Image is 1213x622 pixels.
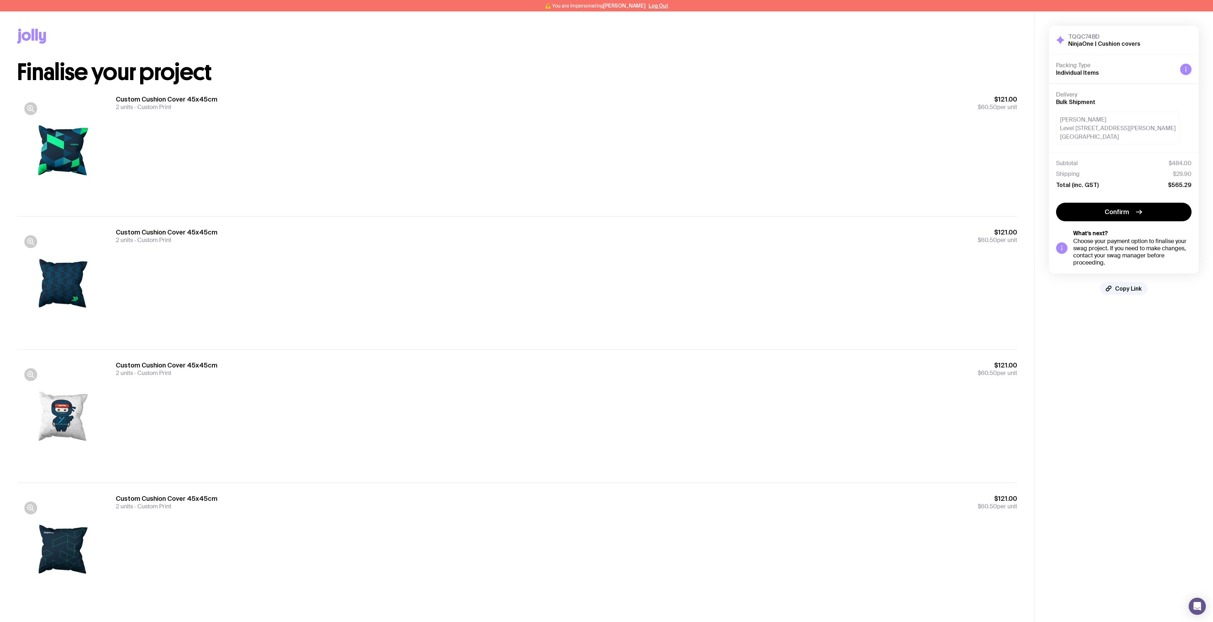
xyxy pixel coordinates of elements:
span: $60.50 [978,369,997,377]
span: $565.29 [1168,181,1192,188]
span: Subtotal [1056,160,1078,167]
span: 2 units [116,103,133,111]
span: Custom Print [133,369,171,377]
div: Choose your payment option to finalise your swag project. If you need to make changes, contact yo... [1073,238,1192,266]
span: per unit [978,503,1017,510]
h4: Delivery [1056,91,1192,98]
span: per unit [978,370,1017,377]
span: Bulk Shipment [1056,99,1095,105]
span: $121.00 [978,361,1017,370]
span: Custom Print [133,236,171,244]
button: Log Out [649,3,668,9]
span: Shipping [1056,171,1080,178]
button: Copy Link [1100,282,1148,295]
h4: Packing Type [1056,62,1174,69]
span: $121.00 [978,494,1017,503]
h1: Finalise your project [17,61,1017,84]
span: $60.50 [978,503,997,510]
span: Total (inc. GST) [1056,181,1099,188]
h3: Custom Cushion Cover 45x45cm [116,228,217,237]
span: per unit [978,237,1017,244]
h5: What’s next? [1073,230,1192,237]
div: Open Intercom Messenger [1189,598,1206,615]
span: $484.00 [1169,160,1192,167]
span: $29.90 [1173,171,1192,178]
span: Custom Print [133,503,171,510]
span: $60.50 [978,103,997,111]
span: 2 units [116,369,133,377]
span: per unit [978,104,1017,111]
span: $121.00 [978,228,1017,237]
h3: Custom Cushion Cover 45x45cm [116,494,217,503]
h2: NinjaOne | Cushion covers [1068,40,1140,47]
span: [PERSON_NAME] [603,3,646,9]
span: Confirm [1105,208,1129,216]
span: Custom Print [133,103,171,111]
h3: TQQC74BD [1068,33,1140,40]
span: 2 units [116,503,133,510]
h3: Custom Cushion Cover 45x45cm [116,361,217,370]
span: Individual Items [1056,69,1099,76]
span: $121.00 [978,95,1017,104]
button: Confirm [1056,203,1192,221]
span: ⚠️ You are impersonating [545,3,646,9]
div: [PERSON_NAME] Level [STREET_ADDRESS][PERSON_NAME] [GEOGRAPHIC_DATA] [1056,112,1180,145]
h3: Custom Cushion Cover 45x45cm [116,95,217,104]
span: 2 units [116,236,133,244]
span: Copy Link [1115,285,1142,292]
span: $60.50 [978,236,997,244]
